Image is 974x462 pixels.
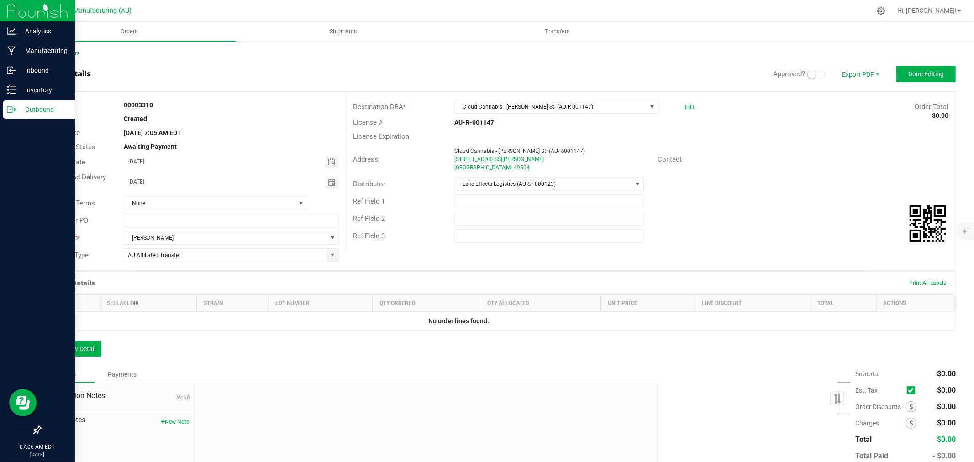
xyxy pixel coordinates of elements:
[236,22,450,41] a: Shipments
[455,100,647,113] span: Cloud Cannabis - [PERSON_NAME] St. (AU-R-001147)
[22,22,236,41] a: Orders
[108,27,150,36] span: Orders
[47,415,189,425] span: Order Notes
[16,26,71,37] p: Analytics
[855,451,888,460] span: Total Paid
[455,178,632,190] span: Lake Effects Logistics (AU-ST-000123)
[658,155,682,163] span: Contact
[937,386,956,394] span: $0.00
[937,435,956,444] span: $0.00
[353,155,378,163] span: Address
[937,402,956,411] span: $0.00
[505,164,506,171] span: ,
[16,65,71,76] p: Inbound
[197,295,269,312] th: Strain
[695,295,811,312] th: Line Discount
[875,6,887,15] div: Manage settings
[855,435,872,444] span: Total
[124,143,177,150] strong: Awaiting Payment
[506,164,512,171] span: MI
[7,85,16,94] inline-svg: Inventory
[7,66,16,75] inline-svg: Inbound
[16,84,71,95] p: Inventory
[353,197,385,205] span: Ref Field 1
[4,443,71,451] p: 07:06 AM EDT
[454,148,585,154] span: Cloud Cannabis - [PERSON_NAME] St. (AU-R-001147)
[124,197,295,210] span: None
[9,389,37,416] iframe: Resource center
[7,26,16,36] inline-svg: Analytics
[100,295,197,312] th: Sellable
[897,7,957,14] span: Hi, [PERSON_NAME]!
[95,366,150,383] div: Payments
[4,451,71,458] p: [DATE]
[326,156,339,168] span: Toggle calendar
[855,403,906,410] span: Order Discounts
[450,22,664,41] a: Transfers
[480,295,601,312] th: Qty Allocated
[773,70,805,78] span: Approved?
[428,317,489,325] strong: No order lines found.
[876,295,955,312] th: Actions
[909,280,946,286] span: Print All Labels
[454,119,494,126] strong: AU-R-001147
[896,66,956,82] button: Done Editing
[907,384,919,397] span: Calculate excise tax
[454,164,507,171] span: [GEOGRAPHIC_DATA]
[47,173,106,192] span: Requested Delivery Date
[601,295,695,312] th: Unit Price
[55,7,132,15] span: Stash Manufacturing (AU)
[7,46,16,55] inline-svg: Manufacturing
[124,115,147,122] strong: Created
[124,101,153,109] strong: 00003310
[124,231,327,244] span: [PERSON_NAME]
[161,418,189,426] button: New Note
[176,394,189,401] span: None
[685,104,695,110] a: Edit
[372,295,480,312] th: Qty Ordered
[7,105,16,114] inline-svg: Outbound
[317,27,369,36] span: Shipments
[353,215,385,223] span: Ref Field 2
[353,118,383,126] span: License #
[811,295,876,312] th: Total
[937,419,956,427] span: $0.00
[124,129,181,136] strong: [DATE] 7:05 AM EDT
[855,387,903,394] span: Est. Tax
[16,104,71,115] p: Outbound
[353,232,385,240] span: Ref Field 3
[454,156,544,163] span: [STREET_ADDRESS][PERSON_NAME]
[514,164,530,171] span: 49504
[353,132,409,141] span: License Expiration
[855,370,879,378] span: Subtotal
[353,180,385,188] span: Distributor
[937,369,956,378] span: $0.00
[932,451,956,460] span: - $0.00
[326,176,339,189] span: Toggle calendar
[16,45,71,56] p: Manufacturing
[269,295,373,312] th: Lot Number
[832,66,887,82] li: Export PDF
[353,103,403,111] span: Destination DBA
[932,112,948,119] strong: $0.00
[910,205,946,242] img: Scan me!
[915,103,948,111] span: Order Total
[855,420,906,427] span: Charges
[532,27,582,36] span: Transfers
[47,390,189,401] span: Destination Notes
[910,205,946,242] qrcode: 00003310
[908,70,944,78] span: Done Editing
